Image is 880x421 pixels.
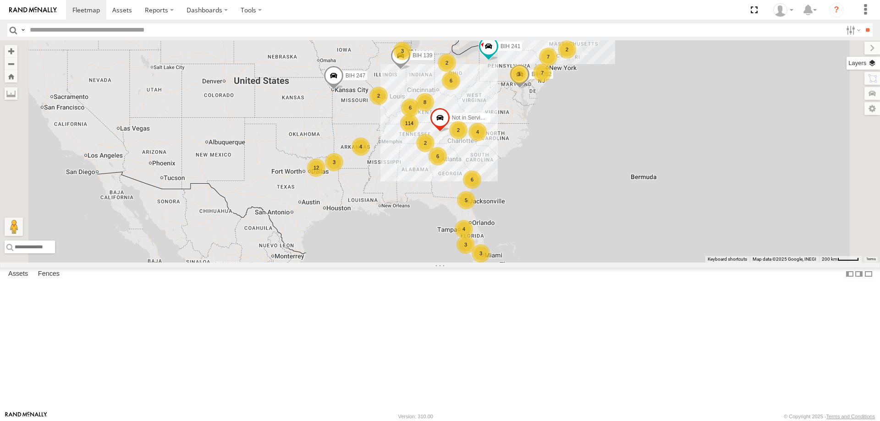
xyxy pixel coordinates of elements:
[442,71,460,90] div: 6
[753,257,816,262] span: Map data ©2025 Google, INEGI
[463,170,481,189] div: 6
[468,123,487,141] div: 4
[829,3,844,17] i: ?
[5,57,17,70] button: Zoom out
[457,191,475,209] div: 5
[770,3,797,17] div: Nele .
[5,218,23,236] button: Drag Pegman onto the map to open Street View
[401,98,419,117] div: 6
[393,42,412,60] div: 3
[819,256,862,262] button: Map Scale: 200 km per 43 pixels
[369,87,388,105] div: 2
[5,87,17,100] label: Measure
[452,115,545,121] span: Not in Service [GEOGRAPHIC_DATA]
[539,48,557,66] div: 7
[398,414,433,419] div: Version: 310.00
[5,45,17,57] button: Zoom in
[822,257,837,262] span: 200 km
[826,414,875,419] a: Terms and Conditions
[866,257,876,261] a: Terms (opens in new tab)
[412,52,432,58] span: BIH 139
[4,268,33,280] label: Assets
[472,244,490,262] div: 3
[416,93,434,111] div: 8
[510,65,528,83] div: 3
[455,220,473,238] div: 4
[500,43,520,49] span: BIH 241
[400,114,418,132] div: 114
[438,54,456,72] div: 2
[429,147,447,165] div: 6
[352,137,370,156] div: 4
[532,71,551,77] span: BIH 262
[533,64,551,82] div: 7
[307,159,325,177] div: 12
[845,268,854,281] label: Dock Summary Table to the Left
[346,72,365,78] span: BIH 247
[449,121,467,139] div: 2
[325,153,343,171] div: 3
[9,7,57,13] img: rand-logo.svg
[33,268,64,280] label: Fences
[5,70,17,82] button: Zoom Home
[864,102,880,115] label: Map Settings
[864,268,873,281] label: Hide Summary Table
[558,40,576,59] div: 2
[456,235,475,254] div: 3
[784,414,875,419] div: © Copyright 2025 -
[5,412,47,421] a: Visit our Website
[416,134,434,152] div: 2
[19,23,27,37] label: Search Query
[854,268,863,281] label: Dock Summary Table to the Right
[708,256,747,262] button: Keyboard shortcuts
[842,23,862,37] label: Search Filter Options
